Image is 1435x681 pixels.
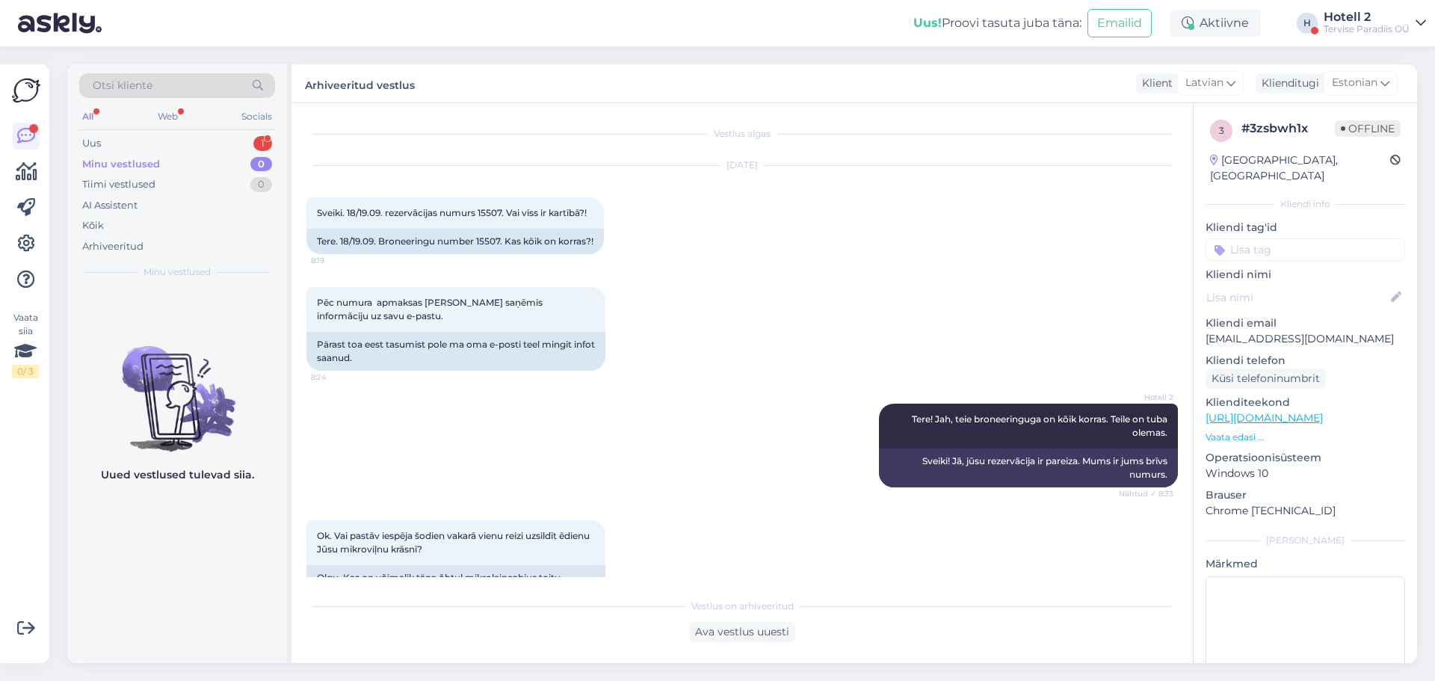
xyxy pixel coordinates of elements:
div: Küsi telefoninumbrit [1206,369,1326,389]
div: 0 [250,157,272,172]
div: Pärast toa eest tasumist pole ma oma e-posti teel mingit infot saanud. [306,332,605,371]
p: Kliendi nimi [1206,267,1405,283]
div: AI Assistent [82,198,138,213]
div: Tiimi vestlused [82,177,155,192]
div: Sveiki! Jā, jūsu rezervācija ir pareiza. Mums ir jums brīvs numurs. [879,449,1178,487]
p: Märkmed [1206,556,1405,572]
span: Pēc numura apmaksas [PERSON_NAME] saņēmis informāciju uz savu e-pastu. [317,297,545,321]
p: Vaata edasi ... [1206,431,1405,444]
div: Ava vestlus uuesti [689,622,795,642]
span: Minu vestlused [143,265,211,279]
div: 0 [250,177,272,192]
span: Estonian [1332,75,1377,91]
span: Nähtud ✓ 8:33 [1117,488,1173,499]
p: Klienditeekond [1206,395,1405,410]
a: [URL][DOMAIN_NAME] [1206,411,1323,425]
div: Socials [238,107,275,126]
div: Vaata siia [12,311,39,378]
div: Minu vestlused [82,157,160,172]
div: Uus [82,136,101,151]
div: Kõik [82,218,104,233]
p: Brauser [1206,487,1405,503]
p: Kliendi telefon [1206,353,1405,369]
div: Web [155,107,181,126]
p: [EMAIL_ADDRESS][DOMAIN_NAME] [1206,331,1405,347]
input: Lisa tag [1206,238,1405,261]
label: Arhiveeritud vestlus [305,73,415,93]
span: 3 [1219,125,1224,136]
span: Ok. Vai pastāv iespēja šodien vakarā vienu reizi uzsildīt ēdienu Jūsu mikroviļnu krāsnī? [317,530,592,555]
div: [GEOGRAPHIC_DATA], [GEOGRAPHIC_DATA] [1210,152,1390,184]
img: No chats [67,319,287,454]
div: Vestlus algas [306,127,1178,141]
p: Operatsioonisüsteem [1206,450,1405,466]
span: Tere! Jah, teie broneeringuga on kõik korras. Teile on tuba olemas. [912,413,1170,438]
span: Offline [1335,120,1401,137]
span: Sveiki. 18/19.09. rezervācijas numurs 15507. Vai viss ir kartībā?! [317,207,587,218]
p: Chrome [TECHNICAL_ID] [1206,503,1405,519]
div: All [79,107,96,126]
div: Tere. 18/19.09. Broneeringu number 15507. Kas kõik on korras?! [306,229,604,254]
img: Askly Logo [12,76,40,105]
div: Arhiveeritud [82,239,143,254]
div: 0 / 3 [12,365,39,378]
div: H [1297,13,1318,34]
input: Lisa nimi [1206,289,1388,306]
span: Latvian [1185,75,1223,91]
div: [DATE] [306,158,1178,172]
span: Otsi kliente [93,78,152,93]
div: Hotell 2 [1324,11,1410,23]
p: Kliendi email [1206,315,1405,331]
span: 8:24 [311,372,367,383]
div: Klienditugi [1256,76,1319,91]
p: Uued vestlused tulevad siia. [101,467,254,483]
span: Hotell 2 [1117,392,1173,403]
p: Windows 10 [1206,466,1405,481]
div: [PERSON_NAME] [1206,534,1405,547]
div: Olgu. Kas on võimalik täna õhtul mikrolaineahjus toitu soojendada? [306,565,605,604]
div: Tervise Paradiis OÜ [1324,23,1410,35]
div: Kliendi info [1206,197,1405,211]
p: Kliendi tag'id [1206,220,1405,235]
div: Proovi tasuta juba täna: [913,14,1081,32]
b: Uus! [913,16,942,30]
button: Emailid [1087,9,1152,37]
div: 1 [253,136,272,151]
span: Vestlus on arhiveeritud [691,600,794,613]
div: Aktiivne [1170,10,1261,37]
div: # 3zsbwh1x [1241,120,1335,138]
span: 8:19 [311,255,367,266]
a: Hotell 2Tervise Paradiis OÜ [1324,11,1426,35]
div: Klient [1136,76,1173,91]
